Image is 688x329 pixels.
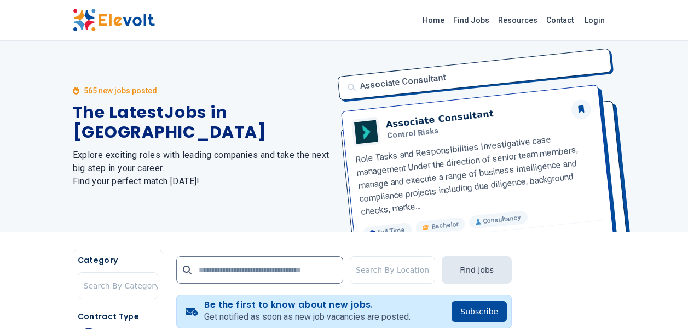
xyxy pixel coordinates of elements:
h2: Explore exciting roles with leading companies and take the next big step in your career. Find you... [73,149,331,188]
h5: Category [78,255,158,266]
a: Home [418,11,449,29]
button: Subscribe [452,301,507,322]
a: Login [578,9,611,31]
a: Find Jobs [449,11,494,29]
button: Find Jobs [442,256,512,284]
p: 565 new jobs posted [84,85,157,96]
a: Resources [494,11,542,29]
a: Contact [542,11,578,29]
h5: Contract Type [78,311,158,322]
img: Elevolt [73,9,155,32]
h1: The Latest Jobs in [GEOGRAPHIC_DATA] [73,103,331,142]
h4: Be the first to know about new jobs. [204,299,411,310]
p: Get notified as soon as new job vacancies are posted. [204,310,411,324]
